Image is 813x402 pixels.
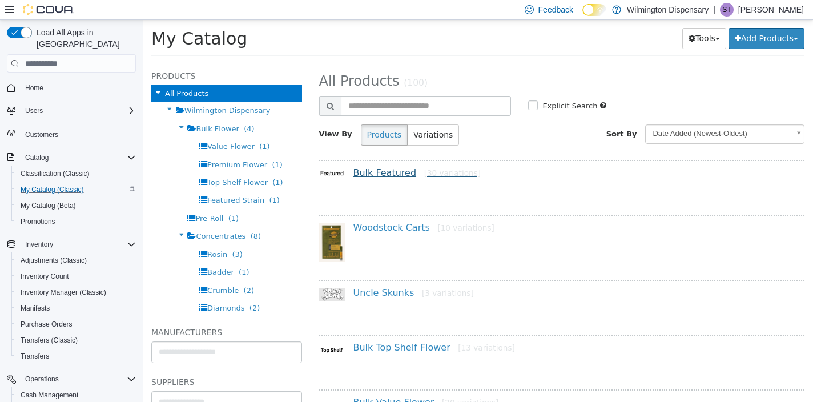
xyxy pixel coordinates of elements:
[211,267,331,278] a: Uncle Skunks[3 variations]
[21,256,87,265] span: Adjustments (Classic)
[281,148,338,158] small: [30 variations]
[25,153,49,162] span: Catalog
[16,301,136,315] span: Manifests
[176,203,202,242] img: 150
[16,349,54,363] a: Transfers
[25,375,59,384] span: Operations
[16,254,91,267] a: Adjustments (Classic)
[21,352,49,361] span: Transfers
[16,199,81,212] a: My Catalog (Beta)
[295,203,351,212] small: [10 variations]
[116,122,127,131] span: (1)
[11,252,140,268] button: Adjustments (Classic)
[299,378,356,387] small: [20 variations]
[16,317,77,331] a: Purchase Orders
[16,270,136,283] span: Inventory Count
[176,53,257,69] span: All Products
[16,254,136,267] span: Adjustments (Classic)
[9,305,159,319] h5: Manufacturers
[21,185,84,194] span: My Catalog (Classic)
[53,194,81,203] span: Pre-Roll
[65,248,91,256] span: Badder
[586,8,662,29] button: Add Products
[126,176,136,184] span: (1)
[738,3,804,17] p: [PERSON_NAME]
[16,388,136,402] span: Cash Management
[16,317,136,331] span: Purchase Orders
[16,333,136,347] span: Transfers (Classic)
[11,214,140,230] button: Promotions
[101,266,111,275] span: (2)
[21,372,63,386] button: Operations
[16,183,136,196] span: My Catalog (Classic)
[21,169,90,178] span: Classification (Classic)
[21,304,50,313] span: Manifests
[25,83,43,93] span: Home
[16,349,136,363] span: Transfers
[627,3,709,17] p: Wilmington Dispensary
[21,288,106,297] span: Inventory Manager (Classic)
[53,212,103,220] span: Concentrates
[16,183,88,196] a: My Catalog (Classic)
[21,128,63,142] a: Customers
[89,230,99,239] span: (3)
[176,377,202,392] img: 150
[21,272,69,281] span: Inventory Count
[32,27,136,50] span: Load All Apps in [GEOGRAPHIC_DATA]
[42,86,128,95] span: Wilmington Dispensary
[65,230,84,239] span: Rosin
[23,4,74,15] img: Cova
[582,4,606,16] input: Dark Mode
[722,3,731,17] span: ST
[16,301,54,315] a: Manifests
[315,323,372,332] small: [13 variations]
[96,248,106,256] span: (1)
[65,266,96,275] span: Crumble
[11,198,140,214] button: My Catalog (Beta)
[11,166,140,182] button: Classification (Classic)
[16,199,136,212] span: My Catalog (Beta)
[218,104,265,126] button: Products
[21,104,136,118] span: Users
[21,238,58,251] button: Inventory
[11,332,140,348] button: Transfers (Classic)
[53,104,96,113] span: Bulk Flower
[21,201,76,210] span: My Catalog (Beta)
[21,391,78,400] span: Cash Management
[176,149,202,158] img: 150
[397,81,454,92] label: Explicit Search
[11,284,140,300] button: Inventory Manager (Classic)
[211,202,352,213] a: Woodstock Carts[10 variations]
[21,104,47,118] button: Users
[176,268,202,281] img: 150
[25,106,43,115] span: Users
[16,286,136,299] span: Inventory Manager (Classic)
[279,268,331,278] small: [3 variations]
[540,8,583,29] button: Tools
[264,104,316,126] button: Variations
[21,81,48,95] a: Home
[108,212,118,220] span: (8)
[2,150,140,166] button: Catalog
[2,371,140,387] button: Operations
[2,236,140,252] button: Inventory
[86,194,96,203] span: (1)
[211,322,372,333] a: Bulk Top Shelf Flower[13 variations]
[65,122,112,131] span: Value Flower
[11,268,140,284] button: Inventory Count
[107,284,117,292] span: (2)
[16,270,74,283] a: Inventory Count
[16,167,94,180] a: Classification (Classic)
[25,240,53,249] span: Inventory
[16,215,60,228] a: Promotions
[130,158,140,167] span: (1)
[65,140,124,149] span: Premium Flower
[11,182,140,198] button: My Catalog (Classic)
[21,151,53,164] button: Catalog
[21,127,136,141] span: Customers
[9,49,159,63] h5: Products
[21,372,136,386] span: Operations
[21,336,78,345] span: Transfers (Classic)
[2,103,140,119] button: Users
[21,81,136,95] span: Home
